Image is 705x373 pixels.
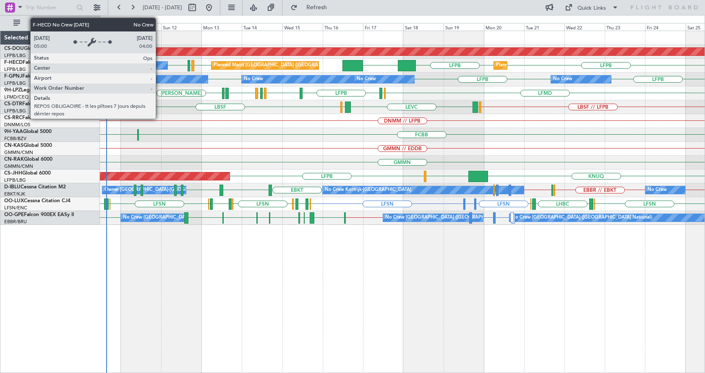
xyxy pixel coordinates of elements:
a: OO-LUXCessna Citation CJ4 [4,198,70,203]
div: Mon 20 [484,23,524,31]
div: No Crew [GEOGRAPHIC_DATA] ([GEOGRAPHIC_DATA] National) [385,211,526,224]
a: CS-DOUGlobal 6500 [4,46,52,51]
a: CN-KASGlobal 5000 [4,143,52,148]
span: CS-JHH [4,171,22,176]
span: CS-DOU [4,46,24,51]
div: No Crew Kortrijk-[GEOGRAPHIC_DATA] [325,184,411,196]
div: Sun 12 [161,23,201,31]
div: No Crew [110,73,129,86]
a: F-GPNJFalcon 900EX [4,74,54,79]
div: Tue 14 [242,23,282,31]
div: No Crew [GEOGRAPHIC_DATA] ([GEOGRAPHIC_DATA] National) [123,211,264,224]
a: OO-GPEFalcon 900EX EASy II [4,212,74,217]
div: Sun 19 [444,23,484,31]
a: EBKT/KJK [4,191,25,197]
a: LFSN/ENC [4,205,27,211]
a: LFPB/LBG [4,177,26,183]
a: CS-RRCFalcon 900LX [4,115,54,120]
span: Refresh [299,5,334,10]
span: 9H-LPZ [4,88,21,93]
a: 9H-LPZLegacy 500 [4,88,48,93]
div: Tue 21 [524,23,564,31]
div: No Crew [244,73,263,86]
a: 9H-YAAGlobal 5000 [4,129,52,134]
a: GMMN/CMN [4,149,33,156]
div: Planned Maint [GEOGRAPHIC_DATA] ([GEOGRAPHIC_DATA]) [214,59,346,72]
span: CN-KAS [4,143,23,148]
button: All Aircraft [9,16,91,30]
a: D-IBLUCessna Citation M2 [4,185,66,190]
div: Mon 13 [201,23,242,31]
a: LFPB/LBG [4,108,26,114]
span: All Aircraft [22,20,89,26]
span: OO-LUX [4,198,24,203]
a: FCBB/BZV [4,136,26,142]
span: 9H-YAA [4,129,23,134]
div: Sat 18 [403,23,444,31]
span: F-GPNJ [4,74,22,79]
div: Sat 11 [121,23,161,31]
span: CS-DTR [4,102,22,107]
a: CS-JHHGlobal 6000 [4,171,51,176]
div: Wed 15 [282,23,323,31]
span: CS-RRC [4,115,22,120]
button: Refresh [287,1,337,14]
div: Fri 24 [645,23,685,31]
a: DNMM/LOS [4,122,30,128]
span: [DATE] - [DATE] [143,4,182,11]
div: Fri 17 [363,23,403,31]
div: No Crew [553,73,572,86]
a: LFPB/LBG [4,52,26,59]
div: No Crew [357,73,376,86]
a: CS-DTRFalcon 2000 [4,102,51,107]
div: No Crew [648,184,667,196]
div: Fri 10 [81,23,121,31]
span: D-IBLU [4,185,21,190]
div: Thu 16 [323,23,363,31]
a: LFMD/CEQ [4,94,29,100]
span: F-HECD [4,60,23,65]
a: LFPB/LBG [4,80,26,86]
a: GMMN/CMN [4,163,33,170]
span: OO-GPE [4,212,24,217]
a: EBBR/BRU [4,219,27,225]
a: LFPB/LBG [4,66,26,73]
div: Owner [GEOGRAPHIC_DATA]-[GEOGRAPHIC_DATA] [104,184,218,196]
a: CN-RAKGlobal 6000 [4,157,52,162]
a: F-HECDFalcon 7X [4,60,46,65]
div: Quick Links [577,4,606,13]
span: CN-RAK [4,157,24,162]
button: Quick Links [561,1,623,14]
div: [DATE] [102,17,116,24]
div: Thu 23 [605,23,645,31]
div: Wed 22 [564,23,605,31]
div: Planned Maint [GEOGRAPHIC_DATA] ([GEOGRAPHIC_DATA]) [496,59,628,72]
input: Trip Number [26,1,74,14]
div: No Crew [GEOGRAPHIC_DATA] ([GEOGRAPHIC_DATA] National) [512,211,652,224]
